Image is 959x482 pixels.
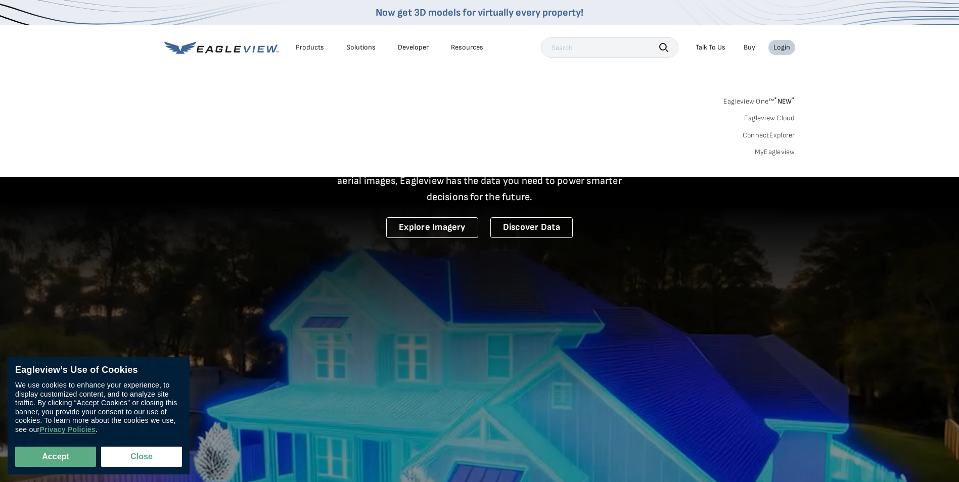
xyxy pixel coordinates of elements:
a: MyEagleview [755,148,795,157]
input: Search [541,37,678,58]
a: Now get 3D models for virtually every property! [376,7,583,19]
span: NEW [774,97,795,106]
div: Solutions [346,43,376,52]
div: Resources [451,43,483,52]
div: Eagleview’s Use of Cookies [15,365,182,376]
div: Products [296,43,324,52]
div: We use cookies to enhance your experience, to display customized content, and to analyze site tra... [15,381,182,434]
a: Buy [744,43,755,52]
div: Login [773,43,790,52]
p: A new era starts here. Built on more than 3.5 billion high-resolution aerial images, Eagleview ha... [325,157,634,205]
button: Close [101,447,182,467]
a: Discover Data [490,217,573,238]
button: Accept [15,447,96,467]
a: Privacy Policies [39,425,95,434]
a: Explore Imagery [386,217,478,238]
a: Eagleview One™*NEW* [723,94,795,106]
a: Developer [398,43,429,52]
a: ConnectExplorer [743,131,795,140]
a: Eagleview Cloud [744,114,795,123]
div: Talk To Us [696,43,725,52]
